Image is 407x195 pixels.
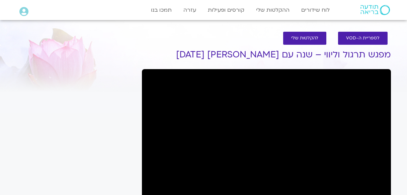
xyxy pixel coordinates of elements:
[346,36,380,41] span: לספריית ה-VOD
[148,4,175,16] a: תמכו בנו
[180,4,199,16] a: עזרה
[360,5,390,15] img: תודעה בריאה
[205,4,248,16] a: קורסים ופעילות
[283,32,326,45] a: להקלטות שלי
[253,4,293,16] a: ההקלטות שלי
[291,36,318,41] span: להקלטות שלי
[298,4,333,16] a: לוח שידורים
[142,50,391,60] h1: מפגש תרגול וליווי – שנה עם [PERSON_NAME] [DATE]
[338,32,388,45] a: לספריית ה-VOD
